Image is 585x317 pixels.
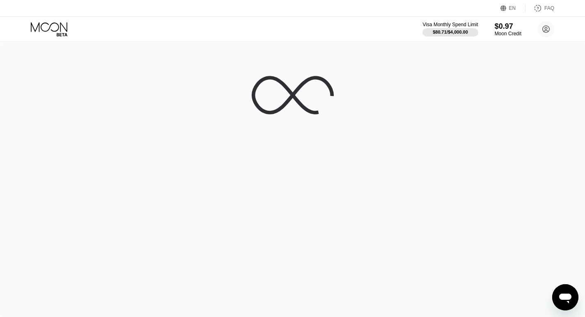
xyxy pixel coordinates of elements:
[495,22,521,36] div: $0.97Moon Credit
[433,30,468,34] div: $80.71 / $4,000.00
[495,31,521,36] div: Moon Credit
[509,5,516,11] div: EN
[525,4,554,12] div: FAQ
[422,22,478,27] div: Visa Monthly Spend Limit
[500,4,525,12] div: EN
[422,22,478,36] div: Visa Monthly Spend Limit$80.71/$4,000.00
[495,22,521,31] div: $0.97
[544,5,554,11] div: FAQ
[552,284,578,310] iframe: Button to launch messaging window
